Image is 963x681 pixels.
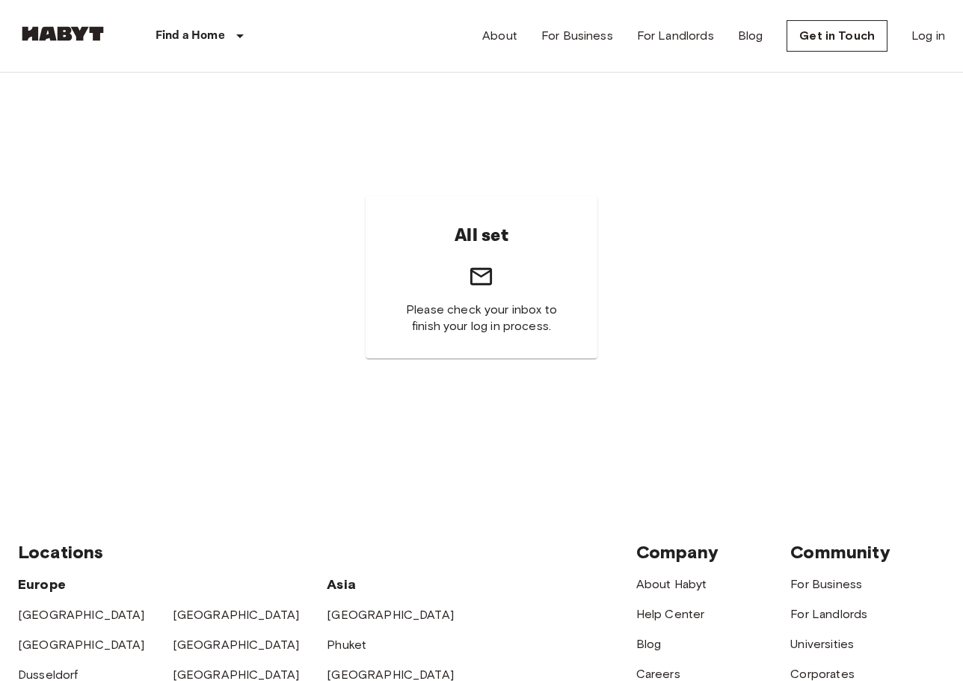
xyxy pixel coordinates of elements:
[173,638,300,652] a: [GEOGRAPHIC_DATA]
[636,637,662,651] a: Blog
[911,27,945,45] a: Log in
[790,637,854,651] a: Universities
[636,667,680,681] a: Careers
[636,577,707,591] a: About Habyt
[636,607,705,621] a: Help Center
[327,608,454,622] a: [GEOGRAPHIC_DATA]
[790,541,890,563] span: Community
[637,27,714,45] a: For Landlords
[636,541,719,563] span: Company
[156,27,225,45] p: Find a Home
[787,20,887,52] a: Get in Touch
[790,577,862,591] a: For Business
[790,607,867,621] a: For Landlords
[738,27,763,45] a: Blog
[173,608,300,622] a: [GEOGRAPHIC_DATA]
[790,667,855,681] a: Corporates
[18,638,145,652] a: [GEOGRAPHIC_DATA]
[18,608,145,622] a: [GEOGRAPHIC_DATA]
[541,27,613,45] a: For Business
[401,302,561,335] span: Please check your inbox to finish your log in process.
[18,541,103,563] span: Locations
[327,638,366,652] a: Phuket
[482,27,517,45] a: About
[18,26,108,41] img: Habyt
[18,576,66,593] span: Europe
[327,576,356,593] span: Asia
[455,220,508,251] h6: All set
